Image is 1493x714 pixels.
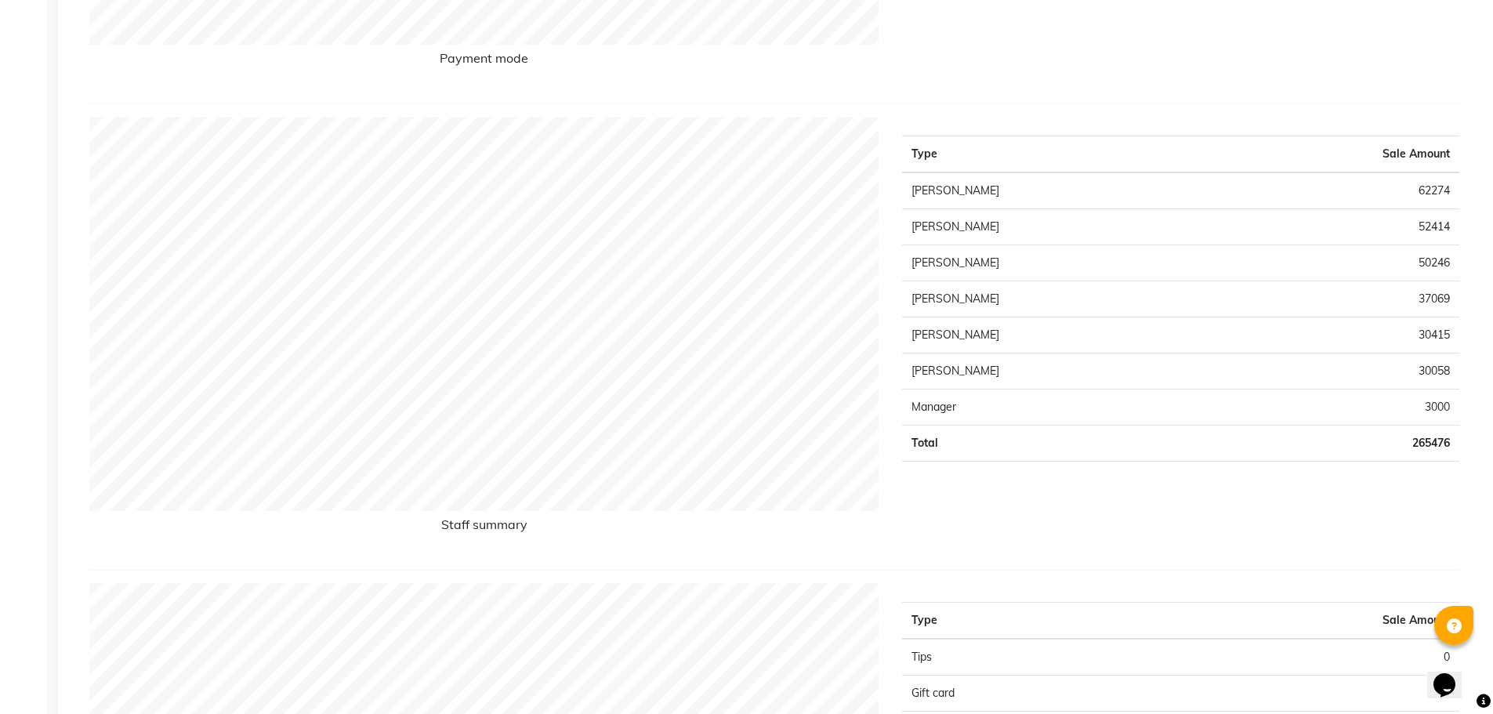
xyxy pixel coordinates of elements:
[1210,426,1459,462] td: 265476
[89,51,879,72] h6: Payment mode
[902,209,1210,245] td: [PERSON_NAME]
[1210,245,1459,281] td: 50246
[1210,209,1459,245] td: 52414
[1181,603,1459,640] th: Sale Amount
[902,676,1180,712] td: Gift card
[1210,281,1459,317] td: 37069
[902,603,1180,640] th: Type
[902,317,1210,353] td: [PERSON_NAME]
[902,281,1210,317] td: [PERSON_NAME]
[902,353,1210,390] td: [PERSON_NAME]
[1210,390,1459,426] td: 3000
[1210,136,1459,173] th: Sale Amount
[1210,317,1459,353] td: 30415
[902,172,1210,209] td: [PERSON_NAME]
[902,426,1210,462] td: Total
[1181,676,1459,712] td: 0
[89,517,879,538] h6: Staff summary
[1210,172,1459,209] td: 62274
[902,390,1210,426] td: Manager
[1427,651,1477,698] iframe: chat widget
[1210,353,1459,390] td: 30058
[902,136,1210,173] th: Type
[1181,639,1459,676] td: 0
[902,245,1210,281] td: [PERSON_NAME]
[902,639,1180,676] td: Tips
